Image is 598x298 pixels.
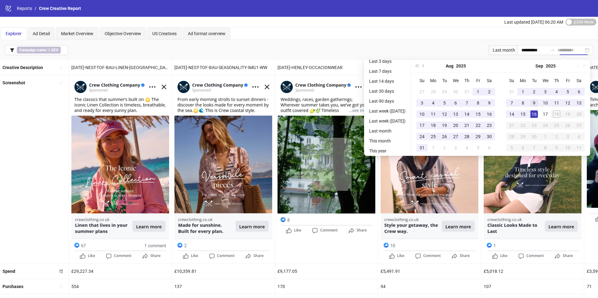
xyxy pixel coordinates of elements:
div: £5,018.12 [481,264,584,279]
td: 2025-09-01 [428,142,439,153]
button: Previous month (PageUp) [420,60,427,72]
td: 2025-10-05 [506,142,517,153]
td: 2025-10-01 [540,131,551,142]
td: 2025-08-22 [472,120,484,131]
div: 13 [452,110,459,118]
th: Mo [428,75,439,86]
div: 9 [486,99,493,107]
td: 2025-09-02 [529,86,540,97]
td: 2025-10-04 [573,131,585,142]
div: 5 [564,88,572,95]
th: Th [551,75,562,86]
div: 24 [418,133,426,140]
td: 2025-08-17 [416,120,428,131]
div: 4 [463,144,471,151]
div: 25 [430,133,437,140]
b: Creative Description [2,65,43,70]
td: 2025-08-19 [439,120,450,131]
th: Sa [573,75,585,86]
span: Explorer [6,31,21,36]
div: 10 [418,110,426,118]
button: Choose a month [535,60,543,72]
td: 2025-09-05 [562,86,573,97]
div: 554 [69,279,172,294]
div: [DATE]-NEST-TOF-BAU-SEASONALITY-IMG1-WW [172,60,275,75]
div: 94 [378,279,481,294]
td: 2025-08-01 [472,86,484,97]
span: US Creatives [152,31,177,36]
div: 17 [542,110,549,118]
th: Th [461,75,472,86]
span: sort-ascending [59,81,63,85]
div: [DATE]-NEST-TOF-BAU-LINEN-[GEOGRAPHIC_DATA] [69,60,172,75]
div: 9 [553,144,560,151]
span: to [550,48,555,53]
div: 6 [452,99,459,107]
th: Mo [517,75,529,86]
div: 23 [530,122,538,129]
div: 28 [463,133,471,140]
div: 12 [441,110,448,118]
td: 2025-08-08 [472,97,484,109]
div: £10,359.81 [172,264,275,279]
b: Purchases [2,284,23,289]
td: 2025-07-30 [450,86,461,97]
div: 16 [486,110,493,118]
div: 12 [564,99,572,107]
span: filter [10,48,14,52]
div: 20 [575,110,583,118]
button: Choose a year [456,60,466,72]
b: Campaign name [19,48,46,52]
td: 2025-08-31 [416,142,428,153]
div: 5 [441,99,448,107]
div: 11 [575,144,583,151]
td: 2025-10-08 [540,142,551,153]
td: 2025-09-22 [517,120,529,131]
th: Fr [472,75,484,86]
td: 2025-09-18 [551,109,562,120]
td: 2025-09-13 [573,97,585,109]
li: Last 30 days [367,87,408,95]
div: 9 [530,99,538,107]
div: 137 [172,279,275,294]
td: 2025-09-10 [540,97,551,109]
td: 2025-09-28 [506,131,517,142]
span: swap-right [550,48,555,53]
td: 2025-10-10 [562,142,573,153]
div: 26 [441,133,448,140]
div: 3 [452,144,459,151]
div: 4 [575,133,583,140]
img: Screenshot 6803866252865 [484,78,581,261]
td: 2025-10-03 [562,131,573,142]
div: 27 [575,122,583,129]
div: [DATE]-HENLEY-OCCACIONWEAR [275,60,378,75]
td: 2025-09-03 [450,142,461,153]
td: 2025-08-13 [450,109,461,120]
div: 27 [418,88,426,95]
div: 30 [452,88,459,95]
div: £29,227.34 [69,264,172,279]
td: 2025-08-06 [450,97,461,109]
div: 17 [418,122,426,129]
div: 19 [441,122,448,129]
div: 3 [542,88,549,95]
div: 22 [474,122,482,129]
div: 15 [519,110,527,118]
td: 2025-09-19 [562,109,573,120]
div: 7 [530,144,538,151]
td: 2025-07-27 [416,86,428,97]
button: Choose a year [546,60,556,72]
li: Last 90 days [367,97,408,105]
td: 2025-08-20 [450,120,461,131]
th: Tu [529,75,540,86]
div: £9,177.05 [275,264,378,279]
li: This year [367,147,408,155]
div: 21 [463,122,471,129]
td: 2025-07-31 [461,86,472,97]
td: 2025-10-11 [573,142,585,153]
td: 2025-09-21 [506,120,517,131]
td: 2025-08-11 [428,109,439,120]
th: Su [416,75,428,86]
td: 2025-08-28 [461,131,472,142]
div: 6 [575,88,583,95]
